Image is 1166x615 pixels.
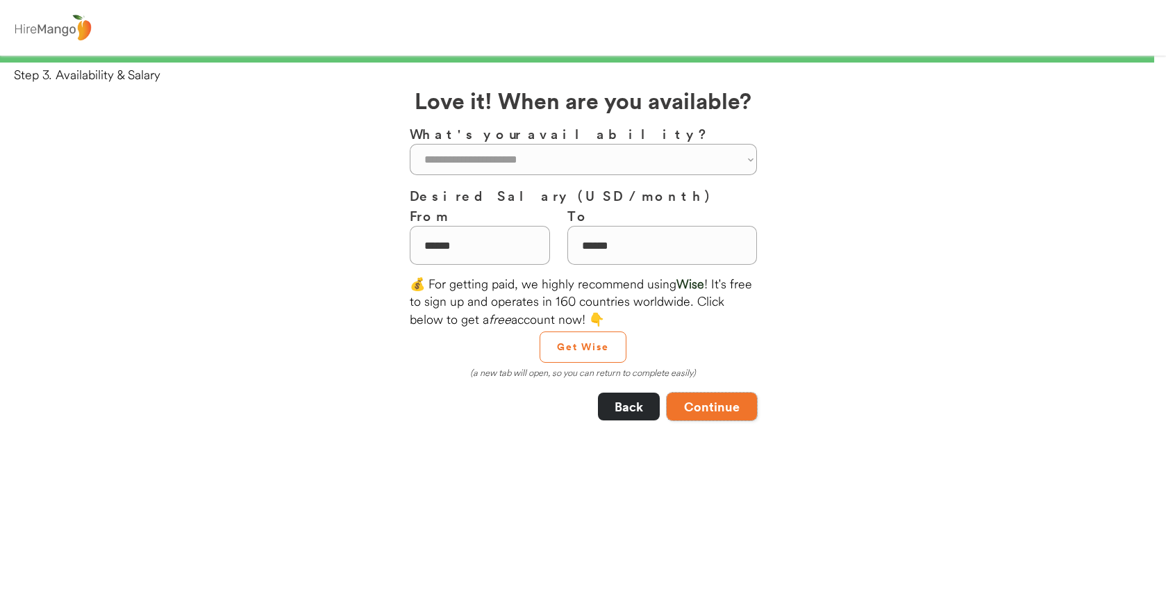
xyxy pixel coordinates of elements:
em: free [489,311,511,327]
h3: From [410,206,550,226]
h3: Desired Salary (USD / month) [410,186,757,206]
font: Wise [676,276,704,292]
h3: What's your availability? [410,124,757,144]
div: 99% [3,56,1163,63]
button: Back [598,393,660,420]
div: Step 3. Availability & Salary [14,66,1166,83]
div: 💰 For getting paid, we highly recommend using ! It's free to sign up and operates in 160 countrie... [410,275,757,328]
h2: Love it! When are you available? [415,83,751,117]
button: Get Wise [540,331,626,363]
button: Continue [667,393,757,420]
em: (a new tab will open, so you can return to complete easily) [470,367,696,378]
img: logo%20-%20hiremango%20gray.png [10,12,95,44]
h3: To [567,206,757,226]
